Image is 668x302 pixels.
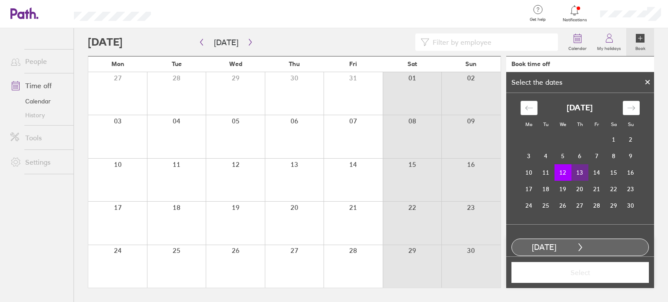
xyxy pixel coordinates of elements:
small: Fr [595,121,599,127]
label: My holidays [592,43,626,51]
td: Choose Tuesday, November 18, 2025 as your check-out date. It’s available. [538,181,554,197]
td: Choose Tuesday, November 4, 2025 as your check-out date. It’s available. [538,148,554,164]
span: Get help [524,17,552,22]
td: Choose Thursday, November 20, 2025 as your check-out date. It’s available. [571,181,588,197]
td: Choose Monday, November 3, 2025 as your check-out date. It’s available. [521,148,538,164]
td: Choose Sunday, November 30, 2025 as your check-out date. It’s available. [622,197,639,214]
td: Choose Wednesday, November 26, 2025 as your check-out date. It’s available. [554,197,571,214]
td: Choose Wednesday, November 19, 2025 as your check-out date. It’s available. [554,181,571,197]
td: Choose Friday, November 7, 2025 as your check-out date. It’s available. [588,148,605,164]
a: Tools [3,129,73,146]
td: Choose Friday, November 21, 2025 as your check-out date. It’s available. [588,181,605,197]
td: Selected as start date. Wednesday, November 12, 2025 [554,164,571,181]
td: Choose Thursday, November 6, 2025 as your check-out date. It’s available. [571,148,588,164]
div: Move forward to switch to the next month. [623,101,640,115]
a: Calendar [3,94,73,108]
td: Choose Tuesday, November 11, 2025 as your check-out date. It’s available. [538,164,554,181]
span: Fri [349,60,357,67]
a: Notifications [561,4,589,23]
small: We [560,121,566,127]
span: Notifications [561,17,589,23]
label: Calendar [563,43,592,51]
td: Choose Thursday, November 27, 2025 as your check-out date. It’s available. [571,197,588,214]
input: Filter by employee [429,34,553,50]
span: Select [518,269,643,276]
div: Calendar [511,93,649,224]
td: Choose Wednesday, November 5, 2025 as your check-out date. It’s available. [554,148,571,164]
a: History [3,108,73,122]
span: Sun [465,60,477,67]
a: My holidays [592,28,626,56]
div: Book time off [511,60,550,67]
span: Thu [289,60,300,67]
td: Choose Monday, November 24, 2025 as your check-out date. It’s available. [521,197,538,214]
button: [DATE] [207,35,245,50]
div: Select the dates [506,78,568,86]
small: Th [577,121,583,127]
td: Choose Monday, November 17, 2025 as your check-out date. It’s available. [521,181,538,197]
td: Choose Monday, November 10, 2025 as your check-out date. It’s available. [521,164,538,181]
td: Choose Sunday, November 16, 2025 as your check-out date. It’s available. [622,164,639,181]
td: Choose Saturday, November 22, 2025 as your check-out date. It’s available. [605,181,622,197]
div: Move backward to switch to the previous month. [521,101,538,115]
td: Choose Saturday, November 15, 2025 as your check-out date. It’s available. [605,164,622,181]
a: Settings [3,153,73,171]
span: Sat [407,60,417,67]
a: Time off [3,77,73,94]
small: Sa [611,121,617,127]
span: Mon [111,60,124,67]
a: Calendar [563,28,592,56]
td: Choose Sunday, November 23, 2025 as your check-out date. It’s available. [622,181,639,197]
td: Choose Tuesday, November 25, 2025 as your check-out date. It’s available. [538,197,554,214]
td: Choose Thursday, November 13, 2025 as your check-out date. It’s available. [571,164,588,181]
div: [DATE] [512,243,576,252]
strong: [DATE] [567,103,593,113]
td: Choose Saturday, November 29, 2025 as your check-out date. It’s available. [605,197,622,214]
td: Choose Sunday, November 2, 2025 as your check-out date. It’s available. [622,131,639,148]
span: Tue [172,60,182,67]
a: Book [626,28,654,56]
a: People [3,53,73,70]
td: Choose Saturday, November 1, 2025 as your check-out date. It’s available. [605,131,622,148]
button: Select [511,262,649,283]
td: Choose Friday, November 14, 2025 as your check-out date. It’s available. [588,164,605,181]
td: Choose Sunday, November 9, 2025 as your check-out date. It’s available. [622,148,639,164]
small: Su [628,121,634,127]
td: Choose Saturday, November 8, 2025 as your check-out date. It’s available. [605,148,622,164]
td: Choose Friday, November 28, 2025 as your check-out date. It’s available. [588,197,605,214]
label: Book [630,43,651,51]
small: Mo [525,121,532,127]
small: Tu [543,121,548,127]
span: Wed [229,60,242,67]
